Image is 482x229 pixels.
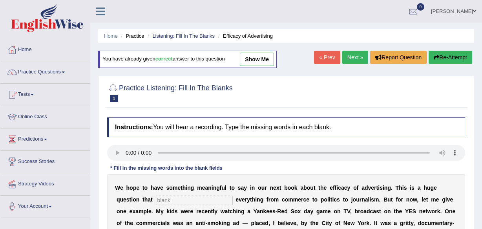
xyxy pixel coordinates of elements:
[367,208,370,214] b: d
[376,208,379,214] b: s
[202,185,205,191] b: e
[276,185,279,191] b: x
[157,185,160,191] b: v
[307,185,310,191] b: o
[312,196,314,203] b: t
[405,208,409,214] b: Y
[310,208,313,214] b: y
[142,196,144,203] b: t
[337,208,341,214] b: n
[260,196,264,203] b: g
[310,185,314,191] b: u
[321,196,324,203] b: p
[379,196,381,203] b: .
[130,196,131,203] b: t
[445,196,447,203] b: i
[406,196,410,203] b: n
[281,208,284,214] b: e
[183,185,186,191] b: h
[298,208,301,214] b: x
[214,208,217,214] b: y
[413,208,416,214] b: S
[135,208,139,214] b: a
[157,220,161,226] b: c
[119,32,144,40] li: Practice
[242,196,245,203] b: e
[391,185,393,191] b: .
[130,185,133,191] b: o
[238,185,241,191] b: s
[220,185,222,191] b: f
[142,220,147,226] b: m
[314,185,316,191] b: t
[376,185,378,191] b: t
[148,196,151,203] b: a
[432,208,435,214] b: o
[131,196,133,203] b: i
[0,128,90,148] a: Predictions
[371,185,374,191] b: e
[0,173,90,193] a: Strategy Videos
[151,185,154,191] b: h
[241,185,244,191] b: a
[303,185,307,191] b: b
[187,185,191,191] b: n
[369,196,371,203] b: i
[314,51,340,64] a: « Prev
[424,185,427,191] b: h
[363,208,367,214] b: a
[0,106,90,126] a: Online Class
[166,185,170,191] b: s
[107,165,226,172] div: * Fill in the missing words into the blank fields
[136,196,140,203] b: n
[148,208,152,214] b: e
[284,185,288,191] b: b
[387,208,391,214] b: n
[255,196,257,203] b: i
[221,208,225,214] b: w
[265,185,267,191] b: r
[417,3,425,11] span: 0
[370,51,427,64] button: Report Question
[394,208,396,214] b: t
[391,196,393,203] b: t
[161,208,164,214] b: y
[133,185,137,191] b: p
[288,185,291,191] b: o
[402,185,404,191] b: i
[260,208,263,214] b: n
[272,208,276,214] b: s
[355,208,358,214] b: b
[333,185,335,191] b: f
[268,196,270,203] b: r
[435,208,437,214] b: r
[344,185,347,191] b: c
[123,196,126,203] b: e
[274,196,279,203] b: m
[300,185,303,191] b: a
[328,208,331,214] b: e
[374,185,376,191] b: r
[186,185,187,191] b: i
[154,185,157,191] b: a
[130,220,133,226] b: e
[201,208,204,214] b: c
[155,56,173,62] b: correct
[356,196,360,203] b: u
[324,185,327,191] b: e
[430,185,434,191] b: g
[156,208,161,214] b: M
[324,196,327,203] b: o
[142,185,144,191] b: t
[442,196,445,203] b: g
[247,196,250,203] b: y
[347,208,350,214] b: V
[383,185,384,191] b: i
[335,185,337,191] b: f
[144,185,148,191] b: o
[0,151,90,170] a: Success Stories
[351,196,353,203] b: j
[213,185,217,191] b: n
[250,185,252,191] b: i
[273,185,276,191] b: e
